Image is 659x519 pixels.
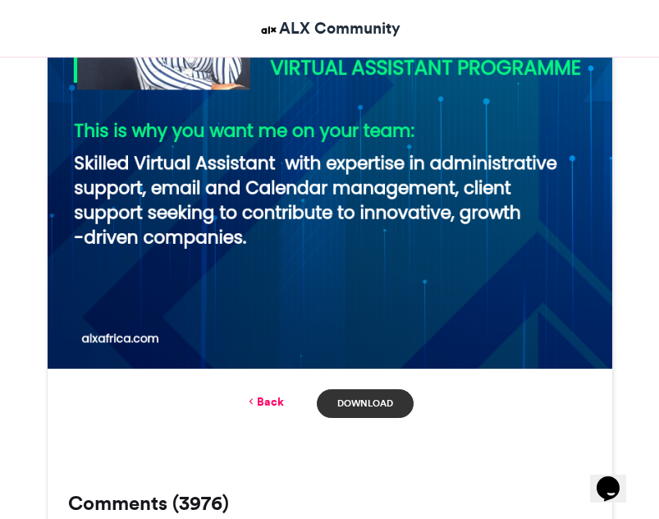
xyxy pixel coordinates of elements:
a: Back [245,393,284,411]
a: Download [317,389,413,418]
h3: Comments (3976) [68,494,592,513]
img: ALX Community [259,20,279,40]
iframe: chat widget [590,453,643,503]
a: ALX Community [259,16,400,40]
